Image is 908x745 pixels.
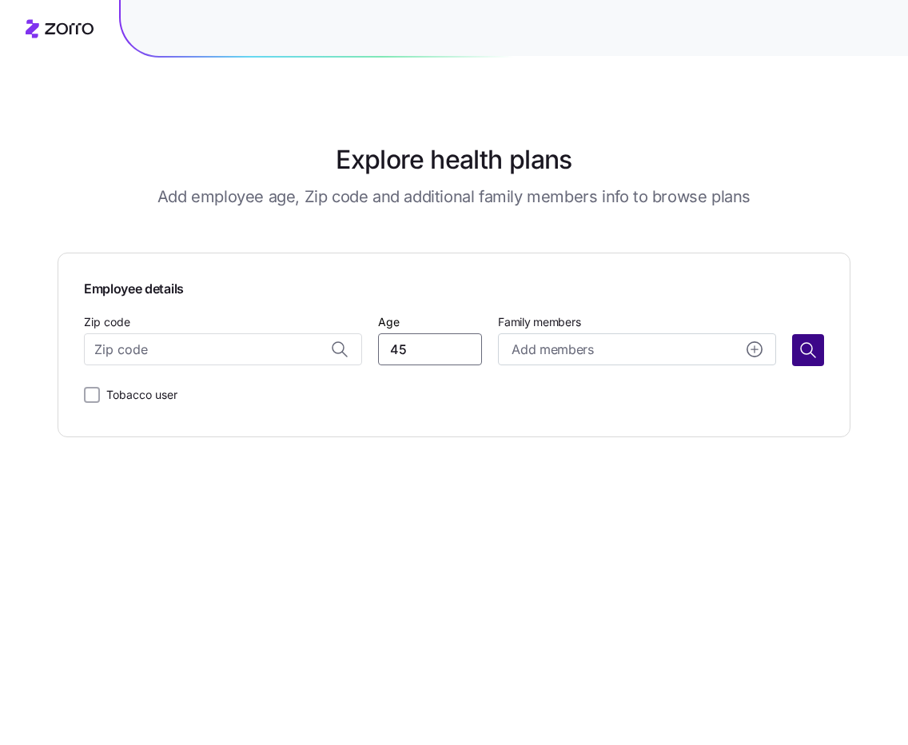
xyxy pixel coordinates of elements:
[378,313,400,331] label: Age
[498,314,776,330] span: Family members
[336,141,571,179] h1: Explore health plans
[747,341,763,357] svg: add icon
[100,385,177,404] label: Tobacco user
[498,333,776,365] button: Add membersadd icon
[84,313,130,331] label: Zip code
[512,340,593,360] span: Add members
[84,279,824,299] span: Employee details
[157,185,751,208] h3: Add employee age, Zip code and additional family members info to browse plans
[84,333,362,365] input: Zip code
[378,333,482,365] input: Add age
